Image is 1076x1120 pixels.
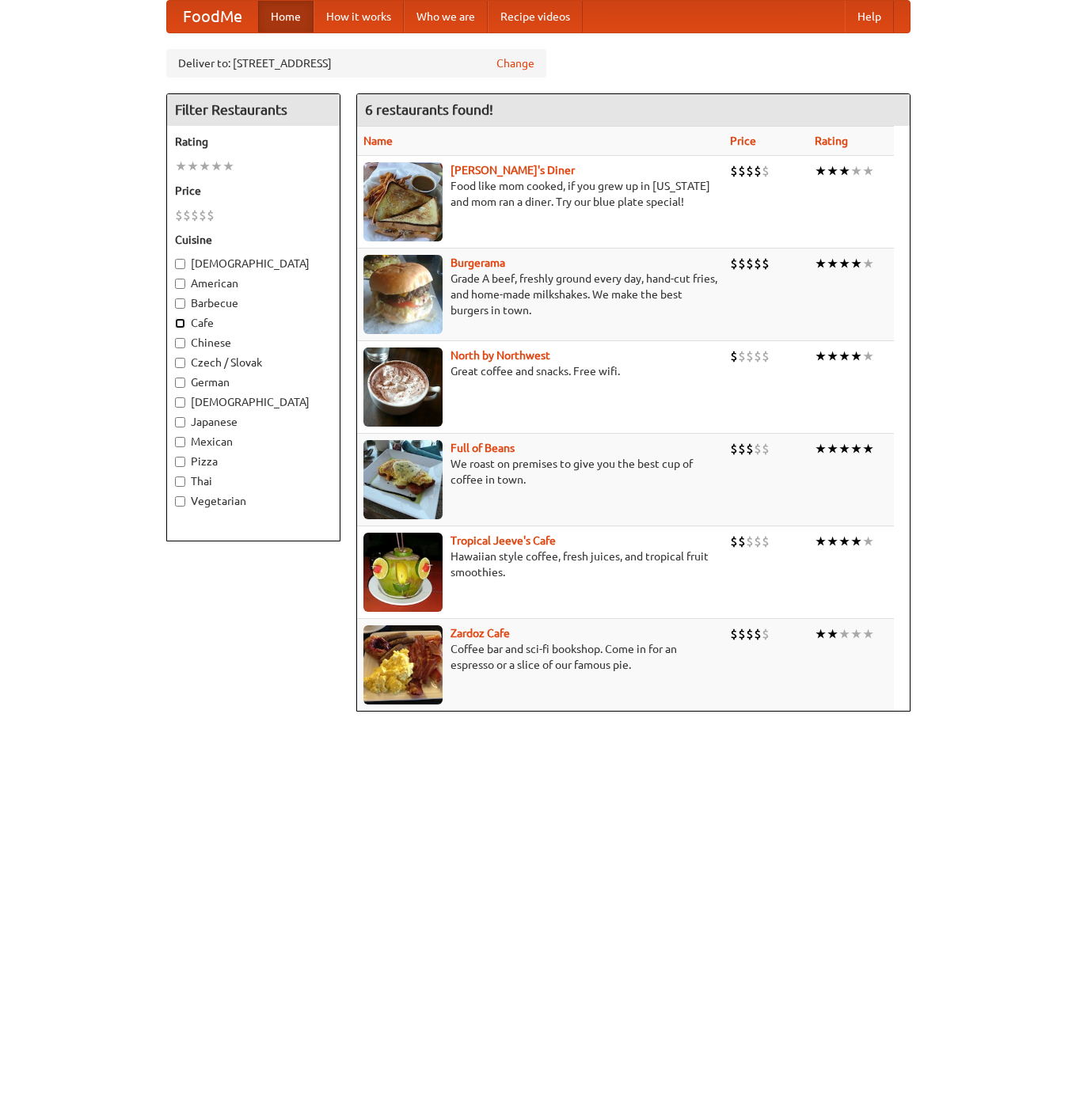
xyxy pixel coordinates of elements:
[815,533,827,550] li: ★
[762,347,770,365] li: $
[815,255,827,272] li: ★
[175,295,332,311] label: Barbecue
[815,440,827,457] li: ★
[167,1,258,32] a: FoodMe
[746,533,754,550] li: $
[762,440,770,457] li: $
[738,347,746,365] li: $
[404,1,488,32] a: Who we are
[175,457,185,467] input: Pizza
[451,349,550,362] a: North by Northwest
[175,298,185,309] input: Barbecue
[850,347,862,365] li: ★
[738,533,746,550] li: $
[838,440,850,457] li: ★
[838,625,850,643] li: ★
[451,534,556,547] a: Tropical Jeeve's Cafe
[488,1,583,32] a: Recipe videos
[363,255,443,334] img: burgerama.jpg
[191,207,199,224] li: $
[451,627,510,640] a: Zardoz Cafe
[862,533,874,550] li: ★
[222,158,234,175] li: ★
[754,440,762,457] li: $
[815,162,827,180] li: ★
[862,162,874,180] li: ★
[746,440,754,457] li: $
[451,256,505,269] a: Burgerama
[175,454,332,469] label: Pizza
[862,255,874,272] li: ★
[175,493,332,509] label: Vegetarian
[850,625,862,643] li: ★
[175,437,185,447] input: Mexican
[850,162,862,180] li: ★
[827,440,838,457] li: ★
[365,102,493,117] ng-pluralize: 6 restaurants found!
[862,440,874,457] li: ★
[496,55,534,71] a: Change
[199,158,211,175] li: ★
[838,347,850,365] li: ★
[862,625,874,643] li: ★
[730,625,738,643] li: $
[363,347,443,427] img: north.jpg
[363,135,393,147] a: Name
[166,49,546,78] div: Deliver to: [STREET_ADDRESS]
[762,625,770,643] li: $
[175,318,185,328] input: Cafe
[175,473,332,489] label: Thai
[827,347,838,365] li: ★
[746,625,754,643] li: $
[183,207,191,224] li: $
[451,164,575,177] a: [PERSON_NAME]'s Diner
[175,397,185,408] input: [DEMOGRAPHIC_DATA]
[175,335,332,351] label: Chinese
[175,315,332,331] label: Cafe
[167,94,340,126] h4: Filter Restaurants
[827,625,838,643] li: ★
[746,162,754,180] li: $
[187,158,199,175] li: ★
[838,162,850,180] li: ★
[850,533,862,550] li: ★
[730,255,738,272] li: $
[754,255,762,272] li: $
[363,178,717,210] p: Food like mom cooked, if you grew up in [US_STATE] and mom ran a diner. Try our blue plate special!
[850,440,862,457] li: ★
[363,162,443,241] img: sallys.jpg
[730,135,756,147] a: Price
[175,338,185,348] input: Chinese
[211,158,222,175] li: ★
[175,355,332,370] label: Czech / Slovak
[175,417,185,427] input: Japanese
[363,533,443,612] img: jeeves.jpg
[199,207,207,224] li: $
[175,378,185,388] input: German
[175,158,187,175] li: ★
[363,271,717,318] p: Grade A beef, freshly ground every day, hand-cut fries, and home-made milkshakes. We make the bes...
[815,135,848,147] a: Rating
[827,533,838,550] li: ★
[175,496,185,507] input: Vegetarian
[175,259,185,269] input: [DEMOGRAPHIC_DATA]
[730,440,738,457] li: $
[746,255,754,272] li: $
[850,255,862,272] li: ★
[754,625,762,643] li: $
[762,255,770,272] li: $
[738,625,746,643] li: $
[175,232,332,248] h5: Cuisine
[838,533,850,550] li: ★
[175,256,332,271] label: [DEMOGRAPHIC_DATA]
[175,476,185,487] input: Thai
[762,162,770,180] li: $
[258,1,314,32] a: Home
[827,255,838,272] li: ★
[207,207,215,224] li: $
[738,255,746,272] li: $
